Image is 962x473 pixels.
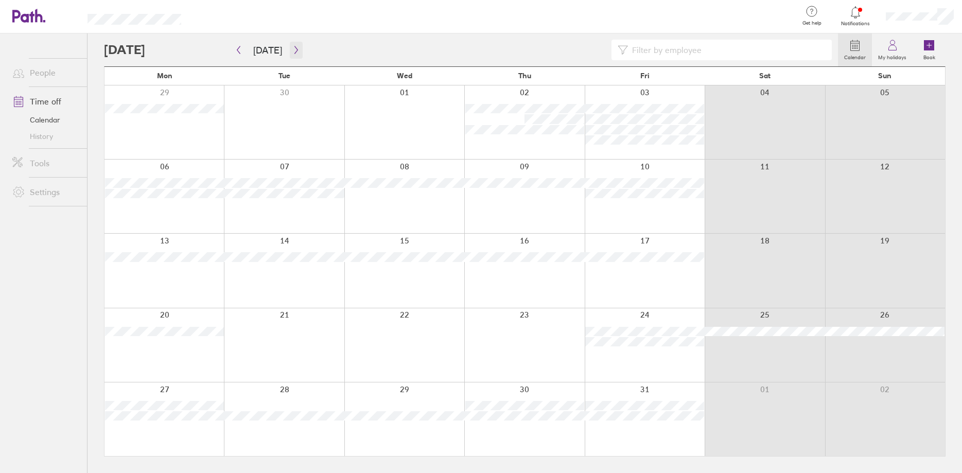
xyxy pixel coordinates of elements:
a: People [4,62,87,83]
span: Thu [518,72,531,80]
span: Sat [759,72,771,80]
label: My holidays [872,51,913,61]
a: Settings [4,182,87,202]
span: Mon [157,72,172,80]
a: Notifications [839,5,872,27]
input: Filter by employee [628,40,826,60]
a: Time off [4,91,87,112]
span: Notifications [839,21,872,27]
a: Tools [4,153,87,173]
label: Calendar [838,51,872,61]
a: Calendar [838,33,872,66]
a: Calendar [4,112,87,128]
a: Book [913,33,946,66]
span: Get help [795,20,829,26]
span: Tue [278,72,290,80]
a: History [4,128,87,145]
span: Fri [640,72,650,80]
a: My holidays [872,33,913,66]
span: Sun [878,72,891,80]
button: [DATE] [245,42,290,59]
label: Book [917,51,941,61]
span: Wed [397,72,412,80]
